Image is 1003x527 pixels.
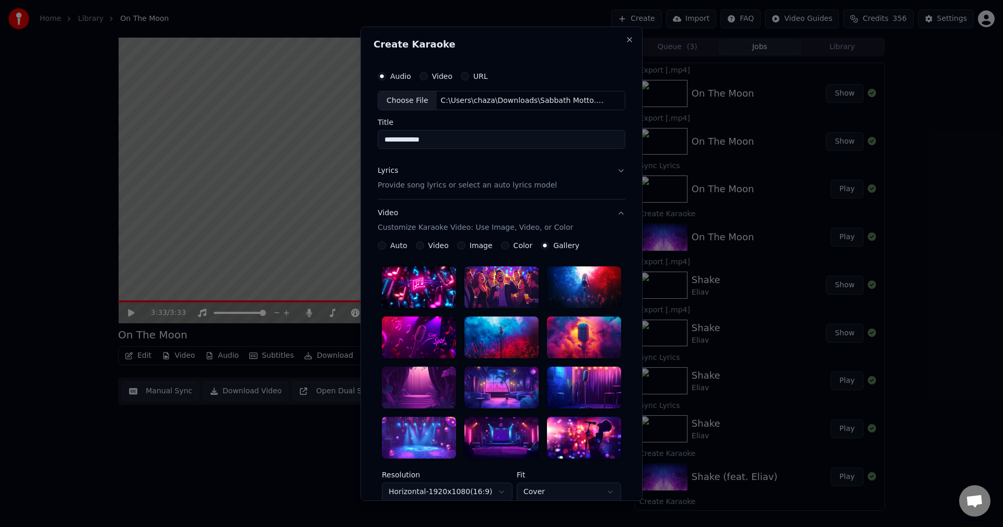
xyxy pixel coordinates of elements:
[378,157,625,199] button: LyricsProvide song lyrics or select an auto lyrics model
[374,39,629,49] h2: Create Karaoke
[428,242,449,249] label: Video
[378,208,573,233] div: Video
[473,72,488,79] label: URL
[437,95,614,106] div: C:\Users\chaza\Downloads\Sabbath Motto.mp3
[378,222,573,233] p: Customize Karaoke Video: Use Image, Video, or Color
[382,471,512,478] label: Resolution
[432,72,452,79] label: Video
[390,242,407,249] label: Auto
[378,91,437,110] div: Choose File
[378,119,625,126] label: Title
[553,242,579,249] label: Gallery
[514,242,533,249] label: Color
[378,180,557,191] p: Provide song lyrics or select an auto lyrics model
[470,242,493,249] label: Image
[517,471,621,478] label: Fit
[378,200,625,241] button: VideoCustomize Karaoke Video: Use Image, Video, or Color
[378,166,398,176] div: Lyrics
[390,72,411,79] label: Audio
